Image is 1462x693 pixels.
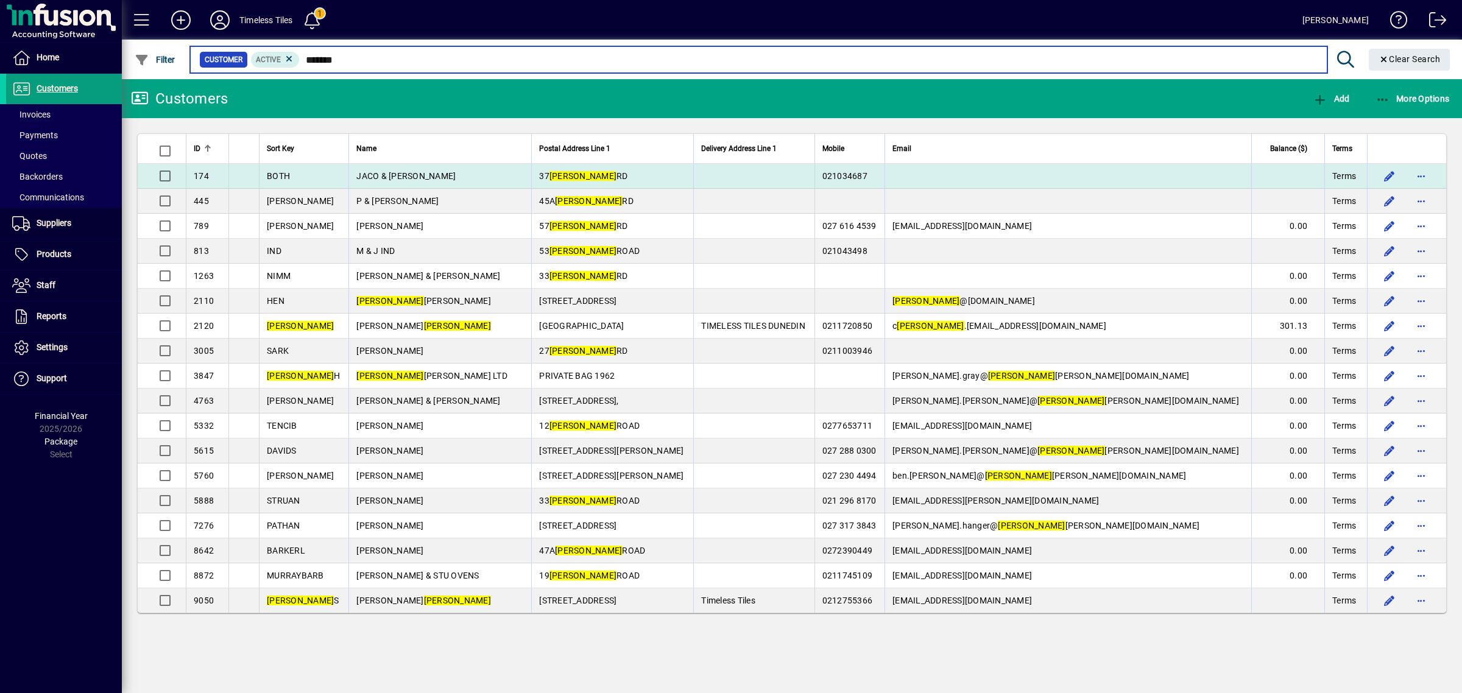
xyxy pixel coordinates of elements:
[1332,295,1356,307] span: Terms
[37,83,78,93] span: Customers
[1381,2,1408,42] a: Knowledge Base
[555,196,622,206] em: [PERSON_NAME]
[549,171,616,181] em: [PERSON_NAME]
[356,296,491,306] span: [PERSON_NAME]
[356,446,423,456] span: [PERSON_NAME]
[1411,441,1431,460] button: More options
[131,89,228,108] div: Customers
[1380,466,1399,485] button: Edit
[205,54,242,66] span: Customer
[37,280,55,290] span: Staff
[1420,2,1447,42] a: Logout
[1251,364,1324,389] td: 0.00
[267,521,300,530] span: PATHAN
[1411,541,1431,560] button: More options
[1270,142,1307,155] span: Balance ($)
[539,596,616,605] span: [STREET_ADDRESS]
[822,221,877,231] span: 027 616 4539
[1251,538,1324,563] td: 0.00
[1411,241,1431,261] button: More options
[194,496,214,505] span: 5888
[356,221,423,231] span: [PERSON_NAME]
[194,171,209,181] span: 174
[539,396,618,406] span: [STREET_ADDRESS],
[1411,466,1431,485] button: More options
[549,421,616,431] em: [PERSON_NAME]
[267,471,334,480] span: [PERSON_NAME]
[194,596,214,605] span: 9050
[424,321,491,331] em: [PERSON_NAME]
[1332,245,1356,257] span: Terms
[1037,396,1104,406] em: [PERSON_NAME]
[1251,214,1324,239] td: 0.00
[194,246,209,256] span: 813
[37,373,67,383] span: Support
[424,596,491,605] em: [PERSON_NAME]
[194,321,214,331] span: 2120
[194,571,214,580] span: 8872
[549,496,616,505] em: [PERSON_NAME]
[1411,216,1431,236] button: More options
[539,246,640,256] span: 53 ROAD
[194,271,214,281] span: 1263
[356,421,423,431] span: [PERSON_NAME]
[1380,491,1399,510] button: Edit
[1332,370,1356,382] span: Terms
[356,571,479,580] span: [PERSON_NAME] & STU OVENS
[267,296,284,306] span: HEN
[539,221,627,231] span: 57 RD
[822,471,877,480] span: 027 230 4494
[539,496,640,505] span: 33 ROAD
[239,10,292,30] div: Timeless Tiles
[194,346,214,356] span: 3005
[1411,316,1431,336] button: More options
[1411,366,1431,385] button: More options
[539,546,645,555] span: 47A ROAD
[267,142,294,155] span: Sort Key
[6,146,122,166] a: Quotes
[267,421,297,431] span: TENCIB
[356,546,423,555] span: [PERSON_NAME]
[194,196,209,206] span: 445
[1411,341,1431,361] button: More options
[892,421,1032,431] span: [EMAIL_ADDRESS][DOMAIN_NAME]
[12,172,63,181] span: Backorders
[37,311,66,321] span: Reports
[1332,195,1356,207] span: Terms
[822,446,877,456] span: 027 288 0300
[1251,463,1324,488] td: 0.00
[267,371,341,381] span: H
[194,521,214,530] span: 7276
[822,246,867,256] span: 021043498
[356,271,500,281] span: [PERSON_NAME] & [PERSON_NAME]
[356,371,507,381] span: [PERSON_NAME] LTD
[892,471,1186,480] span: ben.[PERSON_NAME]@ [PERSON_NAME][DOMAIN_NAME]
[822,421,873,431] span: 0277653711
[6,166,122,187] a: Backorders
[892,296,959,306] em: [PERSON_NAME]
[194,371,214,381] span: 3847
[6,332,122,363] a: Settings
[194,142,200,155] span: ID
[892,496,1099,505] span: [EMAIL_ADDRESS][PERSON_NAME][DOMAIN_NAME]
[1332,494,1356,507] span: Terms
[539,271,627,281] span: 33 RD
[539,521,616,530] span: [STREET_ADDRESS]
[194,296,214,306] span: 2110
[1310,88,1352,110] button: Add
[892,321,1106,331] span: c .[EMAIL_ADDRESS][DOMAIN_NAME]
[549,246,616,256] em: [PERSON_NAME]
[1411,191,1431,211] button: More options
[892,546,1032,555] span: [EMAIL_ADDRESS][DOMAIN_NAME]
[1380,241,1399,261] button: Edit
[6,364,122,394] a: Support
[256,55,281,64] span: Active
[892,221,1032,231] span: [EMAIL_ADDRESS][DOMAIN_NAME]
[1411,166,1431,186] button: More options
[701,142,777,155] span: Delivery Address Line 1
[1332,569,1356,582] span: Terms
[356,396,500,406] span: [PERSON_NAME] & [PERSON_NAME]
[12,110,51,119] span: Invoices
[267,596,339,605] span: S
[892,396,1239,406] span: [PERSON_NAME].[PERSON_NAME]@ [PERSON_NAME][DOMAIN_NAME]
